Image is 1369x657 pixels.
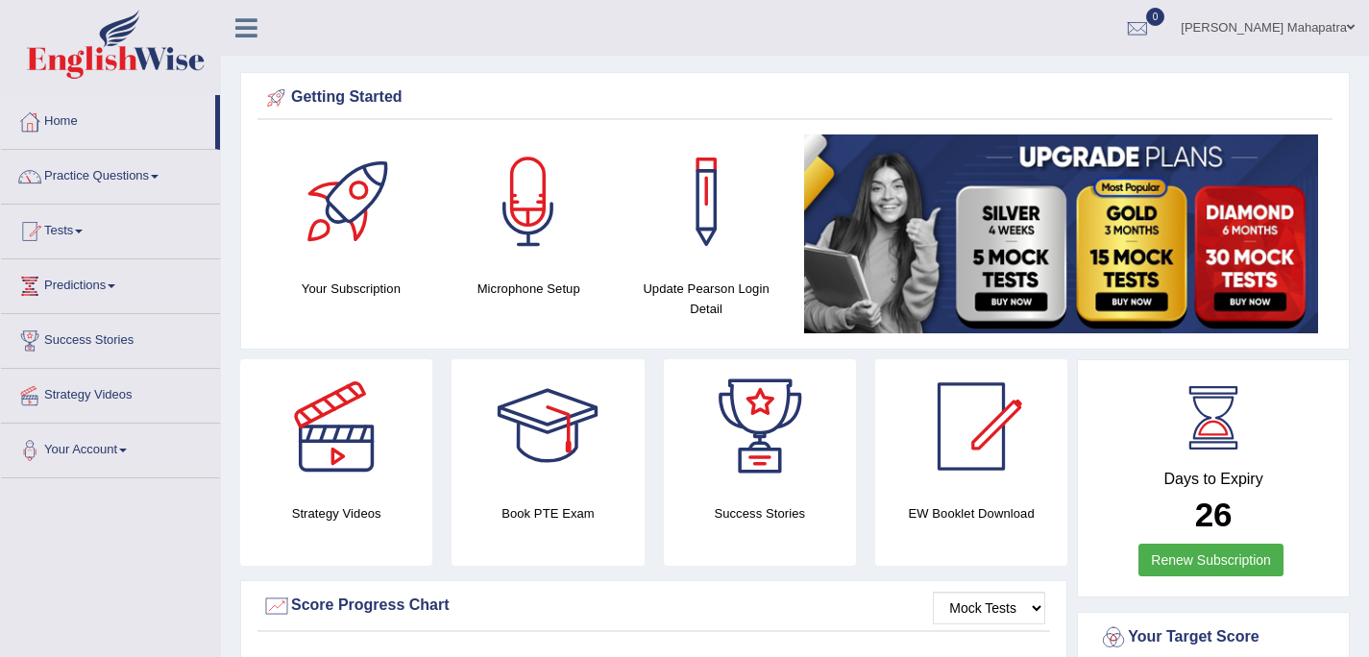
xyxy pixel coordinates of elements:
[1,424,220,472] a: Your Account
[1099,623,1328,652] div: Your Target Score
[1099,471,1328,488] h4: Days to Expiry
[262,84,1328,112] div: Getting Started
[1,95,215,143] a: Home
[262,592,1045,620] div: Score Progress Chart
[1138,544,1283,576] a: Renew Subscription
[1,259,220,307] a: Predictions
[452,503,644,523] h4: Book PTE Exam
[1,205,220,253] a: Tests
[450,279,608,299] h4: Microphone Setup
[1195,496,1233,533] b: 26
[627,279,786,319] h4: Update Pearson Login Detail
[1,314,220,362] a: Success Stories
[240,503,432,523] h4: Strategy Videos
[1146,8,1165,26] span: 0
[1,369,220,417] a: Strategy Videos
[272,279,430,299] h4: Your Subscription
[804,134,1318,333] img: small5.jpg
[1,150,220,198] a: Practice Questions
[875,503,1067,523] h4: EW Booklet Download
[664,503,856,523] h4: Success Stories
